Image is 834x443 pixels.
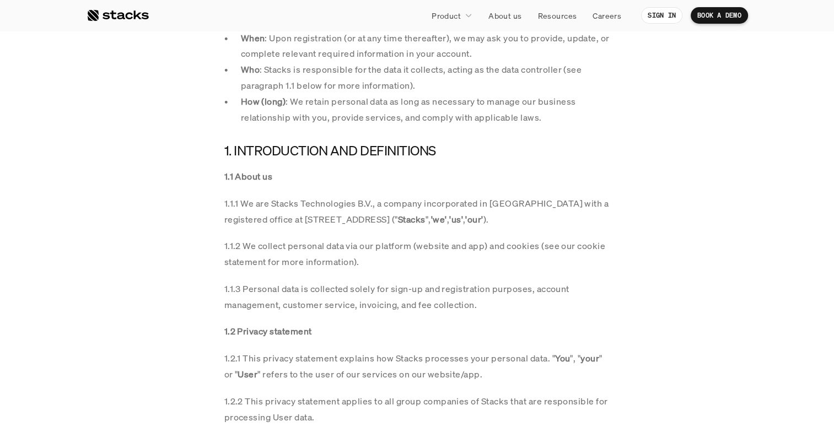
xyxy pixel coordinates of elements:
p: 1.2.1 This privacy statement explains how Stacks processes your personal data. " ", " " or " " re... [224,350,610,382]
strong: How (long) [241,95,286,107]
a: Resources [531,6,583,25]
p: 1.1.3 Personal data is collected solely for sign-up and registration purposes, account management... [224,281,610,313]
strong: 'our' [465,213,483,225]
p: Careers [593,10,621,21]
strong: Stacks [398,213,426,225]
strong: When [241,32,265,44]
p: 1.1.2 We collect personal data via our platform (website and app) and cookies (see our cookie sta... [224,238,610,270]
a: SIGN IN [641,7,682,24]
p: Resources [537,10,577,21]
p: About us [488,10,521,21]
strong: 'us' [449,213,463,225]
strong: your [580,352,599,364]
h4: 1. INTRODUCTION AND DEFINITIONS [224,142,610,160]
p: : Upon registration (or at any time thereafter), we may ask you to provide, update, or complete r... [241,30,610,62]
a: About us [482,6,528,25]
a: Careers [586,6,628,25]
p: : Stacks is responsible for the data it collects, acting as the data controller (see paragraph 1.... [241,62,610,94]
p: SIGN IN [648,12,676,19]
p: 1.2.2 This privacy statement applies to all group companies of Stacks that are responsible for pr... [224,393,610,425]
p: 1.1.1 We are Stacks Technologies B.V., a company incorporated in [GEOGRAPHIC_DATA] with a registe... [224,196,610,228]
strong: User [238,368,257,380]
p: : We retain personal data as long as necessary to manage our business relationship with you, prov... [241,94,610,126]
strong: 1.2 Privacy statement [224,325,312,337]
strong: 'we' [431,213,447,225]
a: BOOK A DEMO [691,7,748,24]
p: Product [432,10,461,21]
strong: Who [241,63,260,75]
strong: 1.1 About us [224,170,273,182]
strong: You [555,352,570,364]
p: BOOK A DEMO [697,12,741,19]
